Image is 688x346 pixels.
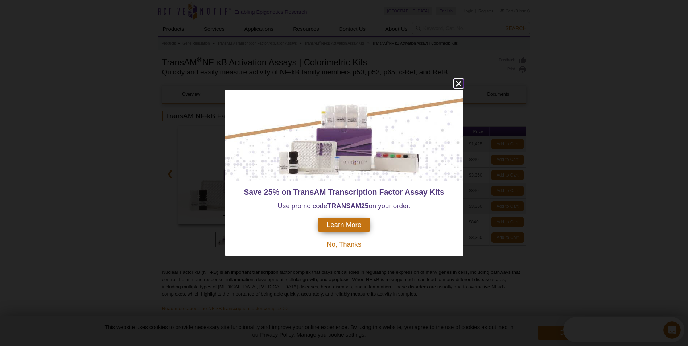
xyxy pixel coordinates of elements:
[454,79,463,88] button: close
[244,188,444,197] span: Save 25% on TransAM Transcription Factor Assay Kits
[327,202,361,210] strong: TRANSAM
[327,221,361,229] span: Learn More
[277,202,410,210] span: Use promo code on your order.
[361,202,369,210] strong: 25
[327,240,361,248] span: No, Thanks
